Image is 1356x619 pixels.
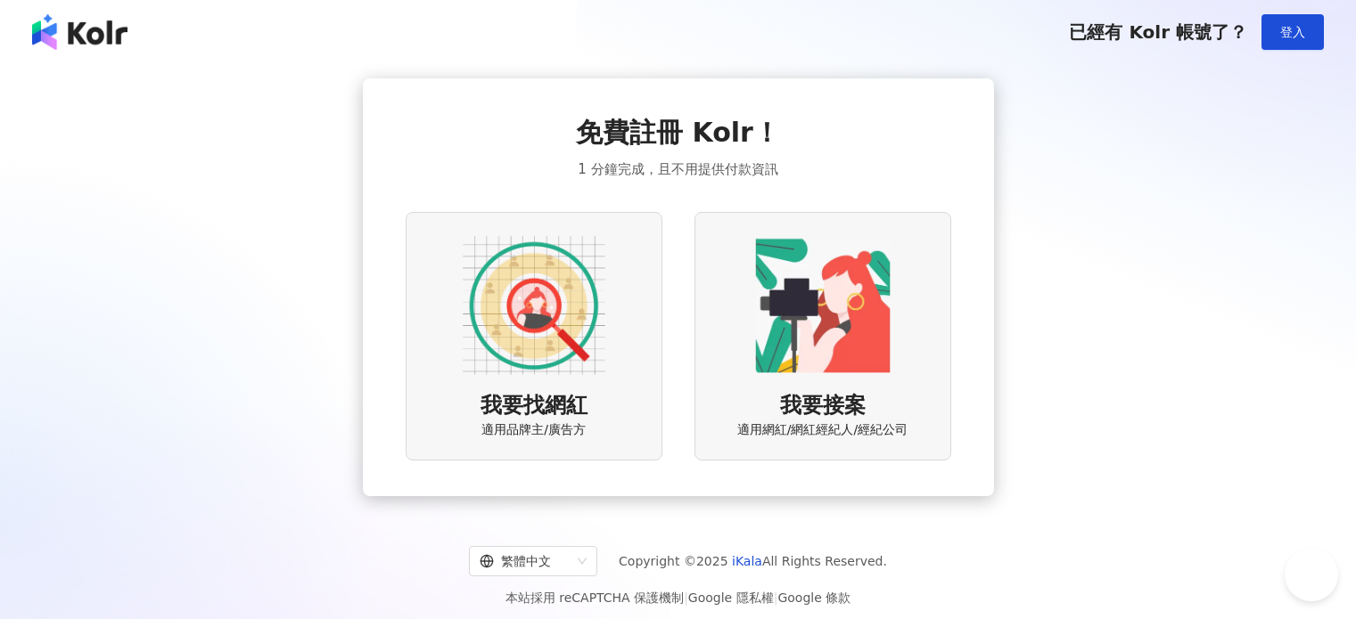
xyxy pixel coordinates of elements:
a: iKala [732,554,762,568]
span: | [774,590,778,605]
a: Google 隱私權 [688,590,774,605]
a: Google 條款 [777,590,851,605]
span: 1 分鐘完成，且不用提供付款資訊 [578,159,777,180]
span: 我要找網紅 [481,391,588,421]
span: 登入 [1280,25,1305,39]
img: AD identity option [463,234,605,377]
span: 適用品牌主/廣告方 [481,421,586,439]
div: 繁體中文 [480,547,571,575]
img: KOL identity option [752,234,894,377]
span: 本站採用 reCAPTCHA 保護機制 [505,587,851,608]
span: 已經有 Kolr 帳號了？ [1069,21,1247,43]
img: logo [32,14,127,50]
span: 免費註冊 Kolr！ [576,114,780,151]
button: 登入 [1261,14,1324,50]
span: 我要接案 [780,391,866,421]
span: 適用網紅/網紅經紀人/經紀公司 [737,421,908,439]
span: | [684,590,688,605]
iframe: Help Scout Beacon - Open [1285,548,1338,601]
span: Copyright © 2025 All Rights Reserved. [619,550,887,572]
